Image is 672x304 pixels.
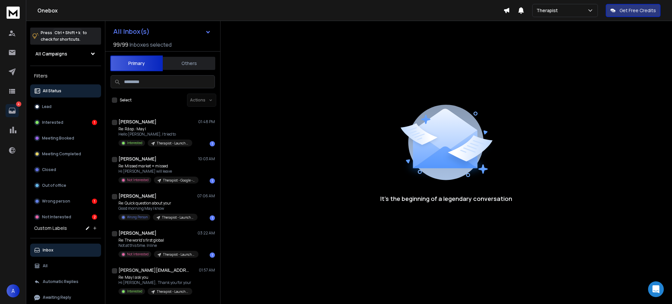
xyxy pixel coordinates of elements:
[30,47,101,60] button: All Campaigns
[30,116,101,129] button: Interested1
[42,136,74,141] p: Meeting Booked
[210,141,215,146] div: 1
[7,284,20,297] button: A
[30,291,101,304] button: Awaiting Reply
[198,156,215,162] p: 10:03 AM
[35,51,67,57] h1: All Campaigns
[118,119,157,125] h1: [PERSON_NAME]
[130,41,172,49] h3: Inboxes selected
[118,243,197,248] p: Not at this time. Inline
[199,268,215,273] p: 01:57 AM
[42,120,63,125] p: Interested
[42,183,66,188] p: Out of office
[92,199,97,204] div: 1
[6,104,19,117] a: 4
[210,215,215,221] div: 1
[30,132,101,145] button: Meeting Booked
[118,267,191,273] h1: [PERSON_NAME][EMAIL_ADDRESS][PERSON_NAME][DOMAIN_NAME]
[118,132,192,137] p: Hello [PERSON_NAME], I tried to
[118,275,192,280] p: Re: May I ask you
[30,71,101,80] h3: Filters
[118,201,197,206] p: Re: Quick question about your
[163,178,195,183] p: Therapist - Google - Large
[619,7,656,14] p: Get Free Credits
[42,214,71,220] p: Not Interested
[43,279,78,284] p: Automatic Replies
[30,275,101,288] button: Automatic Replies
[127,289,142,294] p: Interested
[30,100,101,113] button: Lead
[163,56,215,71] button: Others
[120,98,132,103] label: Select
[118,230,157,236] h1: [PERSON_NAME]
[113,28,150,35] h1: All Inbox(s)
[127,141,142,145] p: Interested
[108,25,216,38] button: All Inbox(s)
[30,195,101,208] button: Wrong person1
[37,7,503,14] h1: Onebox
[127,252,149,257] p: Not Interested
[42,151,81,157] p: Meeting Completed
[30,179,101,192] button: Out of office
[113,41,128,49] span: 99 / 99
[118,169,197,174] p: Hi [PERSON_NAME] will leave
[30,147,101,161] button: Meeting Completed
[127,215,148,220] p: Wrong Person
[163,252,195,257] p: Therapist - Launch - Smll
[198,119,215,124] p: 01:48 PM
[43,248,53,253] p: Inbox
[92,120,97,125] div: 1
[536,7,560,14] p: Therapist
[53,29,81,36] span: Ctrl + Shift + k
[118,206,197,211] p: Good morning May I know
[16,101,21,107] p: 4
[43,88,61,94] p: All Status
[162,215,194,220] p: Therapist - Launch - Lrg
[606,4,661,17] button: Get Free Credits
[43,263,48,269] p: All
[43,295,71,300] p: Awaiting Reply
[157,289,188,294] p: Therapist - Launch - Lrg
[30,163,101,176] button: Closed
[34,225,67,231] h3: Custom Labels
[42,167,56,172] p: Closed
[30,259,101,272] button: All
[118,163,197,169] p: Re: Missed market = missed
[127,178,149,183] p: Not Interested
[110,55,163,71] button: Primary
[648,281,664,297] div: Open Intercom Messenger
[118,126,192,132] p: Re: Răsp.: May I
[42,104,52,109] p: Lead
[42,199,70,204] p: Wrong person
[30,210,101,224] button: Not Interested2
[118,280,192,285] p: Hi [PERSON_NAME], Thank you for your
[157,141,188,146] p: Therapist - Launch - Lrg
[118,193,157,199] h1: [PERSON_NAME]
[197,193,215,199] p: 07:06 AM
[7,7,20,19] img: logo
[30,84,101,98] button: All Status
[210,252,215,258] div: 1
[30,244,101,257] button: Inbox
[41,30,87,43] p: Press to check for shortcuts.
[198,230,215,236] p: 03:22 AM
[380,194,512,203] p: It’s the beginning of a legendary conversation
[210,178,215,184] div: 1
[118,156,157,162] h1: [PERSON_NAME]
[118,238,197,243] p: Re: The world’s first global
[92,214,97,220] div: 2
